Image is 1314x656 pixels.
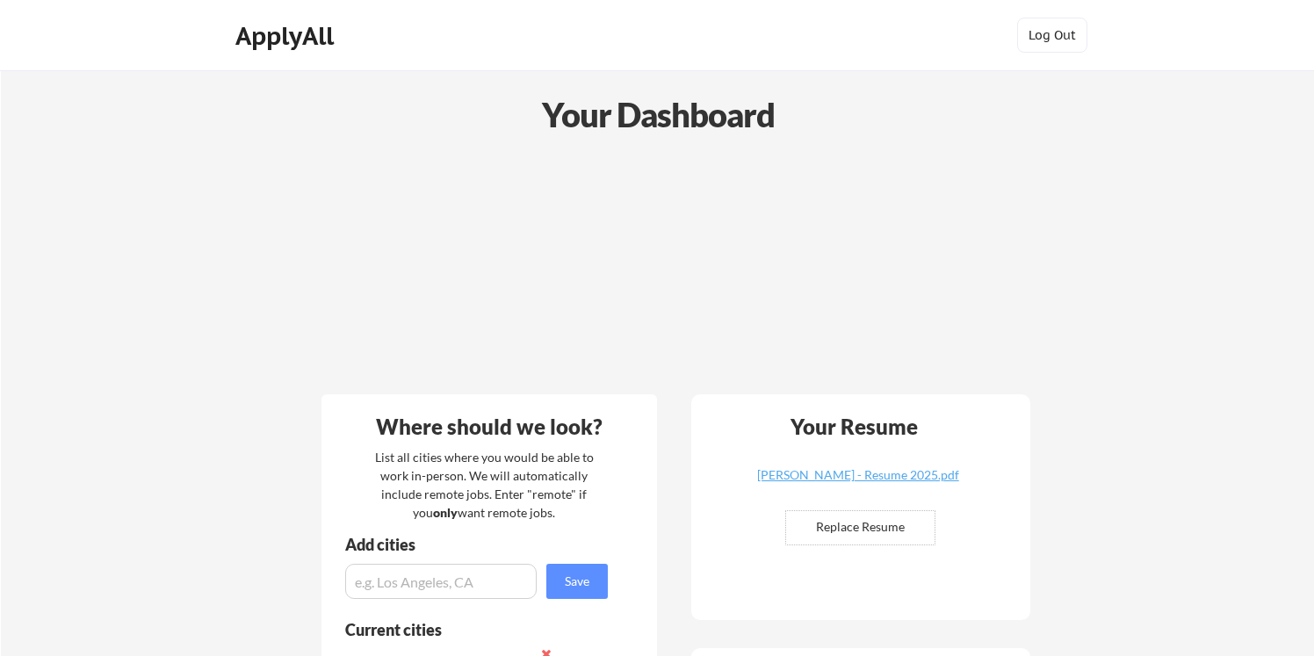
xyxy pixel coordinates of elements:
div: Where should we look? [326,416,653,437]
div: Your Dashboard [2,90,1314,140]
div: List all cities where you would be able to work in-person. We will automatically include remote j... [364,448,605,522]
div: [PERSON_NAME] - Resume 2025.pdf [754,469,963,481]
button: Log Out [1017,18,1087,53]
a: [PERSON_NAME] - Resume 2025.pdf [754,469,963,496]
button: Save [546,564,608,599]
div: Add cities [345,537,612,552]
div: Current cities [345,622,588,638]
div: Your Resume [768,416,942,437]
input: e.g. Los Angeles, CA [345,564,537,599]
strong: only [433,505,458,520]
div: ApplyAll [235,21,339,51]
